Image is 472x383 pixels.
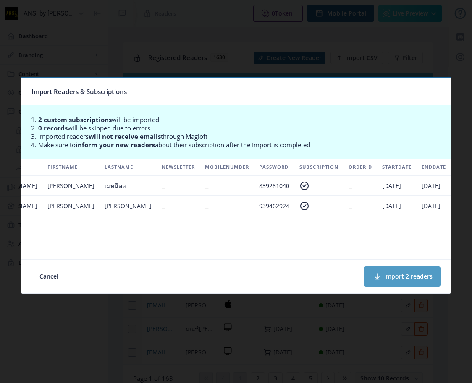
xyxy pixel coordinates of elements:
[162,202,165,210] span: ⎯
[344,159,377,176] th: orderId
[42,159,100,176] th: firstname
[205,182,208,190] span: ⎯
[349,182,352,190] span: ⎯
[105,202,152,210] span: [PERSON_NAME]
[349,202,352,210] span: ⎯
[382,182,401,190] span: [DATE]
[47,202,94,210] span: [PERSON_NAME]
[38,132,446,141] li: Imported readers through Magloft
[157,159,200,176] th: newsletter
[377,159,417,176] th: startDate
[422,182,441,190] span: [DATE]
[364,266,441,287] button: Import 2 readers
[254,159,294,176] th: password
[38,115,112,124] b: 2 custom subscriptions
[205,202,208,210] span: ⎯
[38,141,446,149] li: Make sure to about their subscription after the Import is completed
[294,159,344,176] th: subscription
[417,159,451,176] th: endDate
[76,141,155,149] b: inform your new readers
[21,78,451,105] nb-card-header: Import Readers & Subscriptions
[38,115,446,124] li: will be imported
[89,132,161,141] b: will not receive emails
[38,124,446,132] li: will be skipped due to errors
[259,202,289,210] span: 939462924
[105,182,126,190] span: เมทนีดล
[100,159,157,176] th: lastname
[162,182,165,190] span: ⎯
[259,182,289,190] span: 839281040
[38,124,68,132] b: 0 records
[422,202,441,210] span: [DATE]
[382,202,401,210] span: [DATE]
[47,182,94,190] span: [PERSON_NAME]
[31,266,66,287] button: Cancel
[200,159,254,176] th: mobileNumber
